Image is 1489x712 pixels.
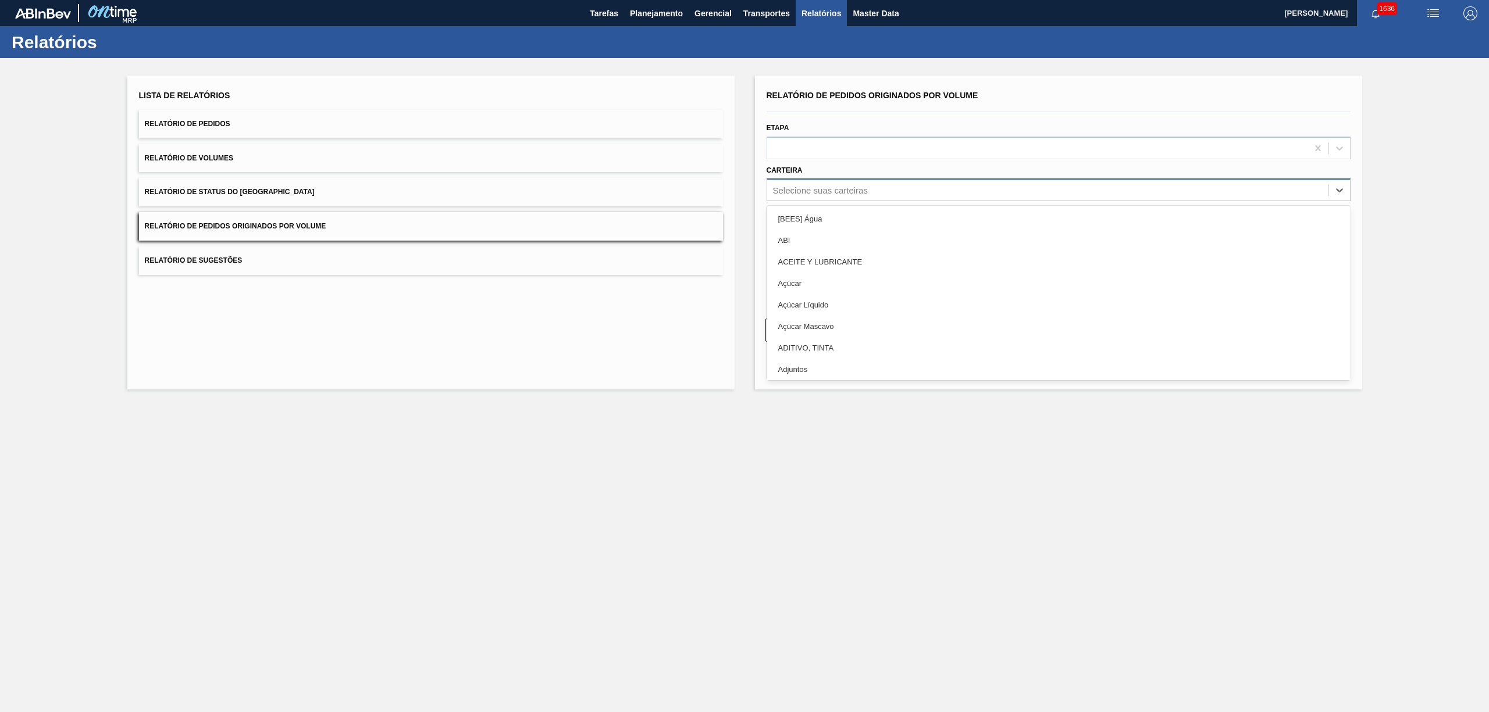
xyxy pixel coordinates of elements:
[15,8,71,19] img: TNhmsLtSVTkK8tSr43FrP2fwEKptu5GPRR3wAAAABJRU5ErkJggg==
[1377,2,1397,15] span: 1636
[767,251,1351,273] div: ACEITE Y LUBRICANTE
[630,6,683,20] span: Planejamento
[145,222,326,230] span: Relatório de Pedidos Originados por Volume
[139,178,723,206] button: Relatório de Status do [GEOGRAPHIC_DATA]
[767,294,1351,316] div: Açúcar Líquido
[145,256,243,264] span: Relatório de Sugestões
[767,91,978,100] span: Relatório de Pedidos Originados por Volume
[145,154,233,162] span: Relatório de Volumes
[12,35,218,49] h1: Relatórios
[767,208,1351,230] div: [BEES] Água
[767,166,803,174] label: Carteira
[765,319,1053,342] button: Limpar
[139,91,230,100] span: Lista de Relatórios
[1357,5,1394,22] button: Notificações
[767,337,1351,359] div: ADITIVO, TINTA
[773,185,868,195] div: Selecione suas carteiras
[694,6,732,20] span: Gerencial
[1426,6,1440,20] img: userActions
[145,120,230,128] span: Relatório de Pedidos
[139,246,723,275] button: Relatório de Sugestões
[139,212,723,241] button: Relatório de Pedidos Originados por Volume
[767,316,1351,337] div: Açúcar Mascavo
[139,110,723,138] button: Relatório de Pedidos
[145,188,315,196] span: Relatório de Status do [GEOGRAPHIC_DATA]
[767,124,789,132] label: Etapa
[767,273,1351,294] div: Açúcar
[802,6,841,20] span: Relatórios
[767,359,1351,380] div: Adjuntos
[590,6,618,20] span: Tarefas
[139,144,723,173] button: Relatório de Volumes
[743,6,790,20] span: Transportes
[1463,6,1477,20] img: Logout
[767,230,1351,251] div: ABI
[853,6,899,20] span: Master Data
